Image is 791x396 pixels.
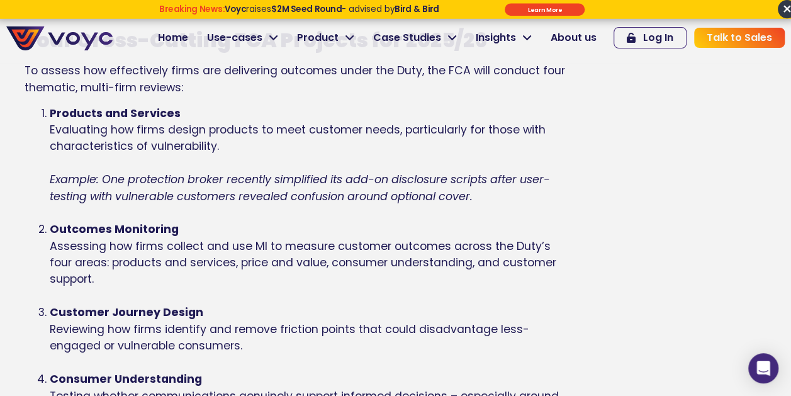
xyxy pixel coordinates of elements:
[694,28,785,48] a: Talk to Sales
[224,3,245,15] strong: Voyc
[25,63,565,94] span: To assess how effectively firms are delivering outcomes under the Duty, the FCA will conduct four...
[364,25,466,50] a: Case Studies
[707,33,772,43] span: Talk to Sales
[50,122,546,154] span: Evaluating how firms design products to meet customer needs, particularly for those with characte...
[748,353,778,383] div: Open Intercom Messenger
[643,33,673,43] span: Log In
[50,305,203,320] b: Customer Journey Design
[551,30,597,45] span: About us
[466,25,541,50] a: Insights
[50,172,550,203] span: Example: One protection broker recently simplified its add-on disclosure scripts after user-testi...
[224,3,439,15] span: raises - advised by
[50,322,529,353] span: Reviewing how firms identify and remove friction points that could disadvantage less-engaged or v...
[288,25,364,50] a: Product
[614,27,687,48] a: Log In
[297,30,339,45] span: Product
[476,30,516,45] span: Insights
[50,106,181,121] b: Products and Services
[158,30,188,45] span: Home
[198,25,288,50] a: Use-cases
[271,3,341,15] strong: $2M Seed Round
[159,3,224,15] strong: Breaking News:
[117,4,481,24] div: Breaking News: Voyc raises $2M Seed Round - advised by Bird & Bird
[50,239,556,287] span: Assessing how firms collect and use MI to measure customer outcomes across the Duty’s four areas:...
[6,26,113,50] img: voyc-full-logo
[50,371,202,387] b: Consumer Understanding
[395,3,439,15] strong: Bird & Bird
[149,25,198,50] a: Home
[541,25,606,50] a: About us
[207,30,262,45] span: Use-cases
[50,222,179,237] b: Outcomes Monitoring
[505,3,585,16] div: Submit
[373,30,441,45] span: Case Studies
